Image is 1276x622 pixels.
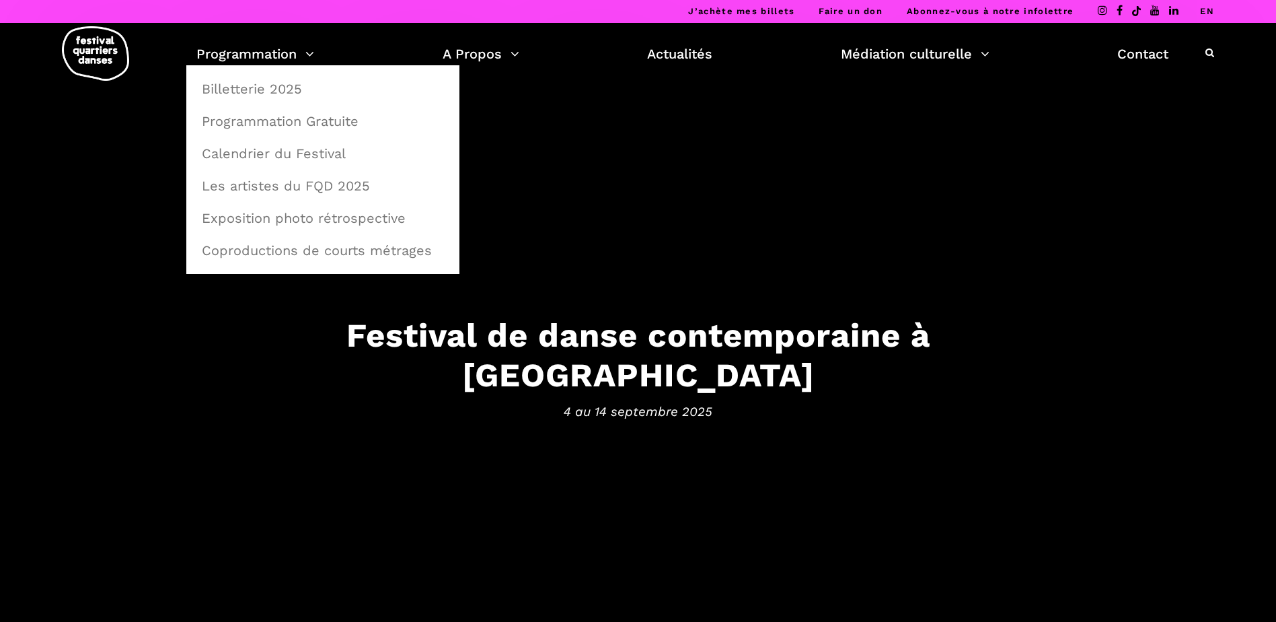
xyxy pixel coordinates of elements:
[194,138,452,169] a: Calendrier du Festival
[1117,42,1168,65] a: Contact
[194,170,452,201] a: Les artistes du FQD 2025
[196,42,314,65] a: Programmation
[647,42,712,65] a: Actualités
[194,106,452,137] a: Programmation Gratuite
[62,26,129,81] img: logo-fqd-med
[194,73,452,104] a: Billetterie 2025
[221,401,1055,421] span: 4 au 14 septembre 2025
[194,235,452,266] a: Coproductions de courts métrages
[841,42,989,65] a: Médiation culturelle
[221,316,1055,395] h3: Festival de danse contemporaine à [GEOGRAPHIC_DATA]
[1200,6,1214,16] a: EN
[688,6,794,16] a: J’achète mes billets
[194,203,452,234] a: Exposition photo rétrospective
[907,6,1074,16] a: Abonnez-vous à notre infolettre
[819,6,883,16] a: Faire un don
[443,42,519,65] a: A Propos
